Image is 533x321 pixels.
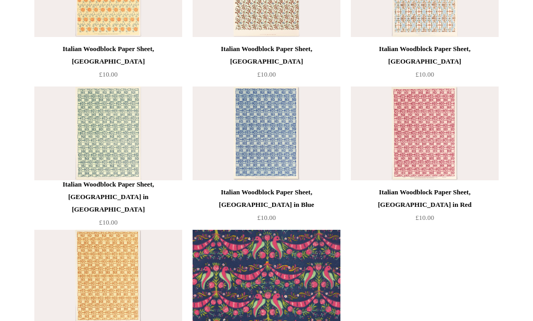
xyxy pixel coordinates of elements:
[34,87,182,180] img: Italian Woodblock Paper Sheet, Venice in Green
[195,43,338,68] div: Italian Woodblock Paper Sheet, [GEOGRAPHIC_DATA]
[353,43,496,68] div: Italian Woodblock Paper Sheet, [GEOGRAPHIC_DATA]
[34,87,182,180] a: Italian Woodblock Paper Sheet, Venice in Green Italian Woodblock Paper Sheet, Venice in Green
[195,186,338,211] div: Italian Woodblock Paper Sheet, [GEOGRAPHIC_DATA] in Blue
[34,43,182,85] a: Italian Woodblock Paper Sheet, [GEOGRAPHIC_DATA] £10.00
[351,87,499,180] a: Italian Woodblock Paper Sheet, Venice in Red Italian Woodblock Paper Sheet, Venice in Red
[99,218,118,226] span: £10.00
[193,43,340,85] a: Italian Woodblock Paper Sheet, [GEOGRAPHIC_DATA] £10.00
[34,178,182,229] a: Italian Woodblock Paper Sheet, [GEOGRAPHIC_DATA] in [GEOGRAPHIC_DATA] £10.00
[351,87,499,180] img: Italian Woodblock Paper Sheet, Venice in Red
[415,214,434,221] span: £10.00
[37,43,180,68] div: Italian Woodblock Paper Sheet, [GEOGRAPHIC_DATA]
[257,214,276,221] span: £10.00
[37,178,180,216] div: Italian Woodblock Paper Sheet, [GEOGRAPHIC_DATA] in [GEOGRAPHIC_DATA]
[99,70,118,78] span: £10.00
[193,87,340,180] img: Italian Woodblock Paper Sheet, Venice in Blue
[353,186,496,211] div: Italian Woodblock Paper Sheet, [GEOGRAPHIC_DATA] in Red
[351,186,499,229] a: Italian Woodblock Paper Sheet, [GEOGRAPHIC_DATA] in Red £10.00
[193,87,340,180] a: Italian Woodblock Paper Sheet, Venice in Blue Italian Woodblock Paper Sheet, Venice in Blue
[257,70,276,78] span: £10.00
[193,186,340,229] a: Italian Woodblock Paper Sheet, [GEOGRAPHIC_DATA] in Blue £10.00
[415,70,434,78] span: £10.00
[351,43,499,85] a: Italian Woodblock Paper Sheet, [GEOGRAPHIC_DATA] £10.00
